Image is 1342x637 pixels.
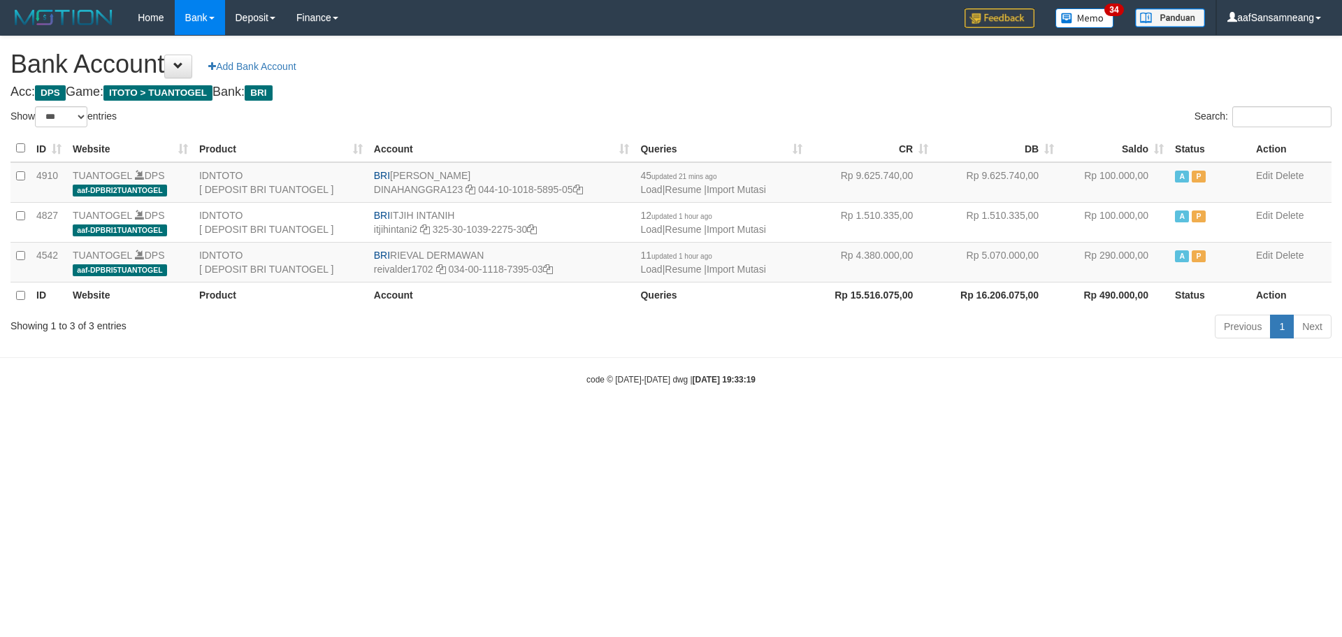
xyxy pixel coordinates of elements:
[707,264,766,275] a: Import Mutasi
[665,184,701,195] a: Resume
[651,252,712,260] span: updated 1 hour ago
[67,135,194,162] th: Website: activate to sort column ascending
[10,85,1332,99] h4: Acc: Game: Bank:
[420,224,430,235] a: Copy itjihintani2 to clipboard
[368,202,635,242] td: ITJIH INTANIH 325-30-1039-2275-30
[707,224,766,235] a: Import Mutasi
[1060,202,1169,242] td: Rp 100.000,00
[374,224,417,235] a: itjihintani2
[527,224,537,235] a: Copy 325301039227530 to clipboard
[808,282,934,309] th: Rp 15.516.075,00
[640,210,712,221] span: 12
[194,282,368,309] th: Product
[194,162,368,203] td: IDNTOTO [ DEPOSIT BRI TUANTOGEL ]
[1195,106,1332,127] label: Search:
[640,170,765,195] span: | |
[194,242,368,282] td: IDNTOTO [ DEPOSIT BRI TUANTOGEL ]
[965,8,1034,28] img: Feedback.jpg
[103,85,212,101] span: ITOTO > TUANTOGEL
[1135,8,1205,27] img: panduan.png
[1192,250,1206,262] span: Paused
[651,213,712,220] span: updated 1 hour ago
[640,170,716,181] span: 45
[1256,210,1273,221] a: Edit
[934,162,1060,203] td: Rp 9.625.740,00
[194,202,368,242] td: IDNTOTO [ DEPOSIT BRI TUANTOGEL ]
[934,242,1060,282] td: Rp 5.070.000,00
[73,185,167,196] span: aaf-DPBRI2TUANTOGEL
[31,202,67,242] td: 4827
[693,375,756,385] strong: [DATE] 19:33:19
[374,170,390,181] span: BRI
[67,202,194,242] td: DPS
[374,250,390,261] span: BRI
[73,250,132,261] a: TUANTOGEL
[640,250,712,261] span: 11
[640,250,765,275] span: | |
[1276,210,1304,221] a: Delete
[31,135,67,162] th: ID: activate to sort column ascending
[1060,162,1169,203] td: Rp 100.000,00
[1175,250,1189,262] span: Active
[368,162,635,203] td: [PERSON_NAME] 044-10-1018-5895-05
[934,202,1060,242] td: Rp 1.510.335,00
[1276,170,1304,181] a: Delete
[199,55,305,78] a: Add Bank Account
[1250,282,1332,309] th: Action
[1104,3,1123,16] span: 34
[10,106,117,127] label: Show entries
[73,224,167,236] span: aaf-DPBRI1TUANTOGEL
[436,264,446,275] a: Copy reivalder1702 to clipboard
[1169,135,1250,162] th: Status
[1192,171,1206,182] span: Paused
[1270,315,1294,338] a: 1
[1060,282,1169,309] th: Rp 490.000,00
[67,242,194,282] td: DPS
[368,135,635,162] th: Account: activate to sort column ascending
[374,184,463,195] a: DINAHANGGRA123
[1175,210,1189,222] span: Active
[665,264,701,275] a: Resume
[1232,106,1332,127] input: Search:
[10,50,1332,78] h1: Bank Account
[934,135,1060,162] th: DB: activate to sort column ascending
[1055,8,1114,28] img: Button%20Memo.svg
[73,264,167,276] span: aaf-DPBRI5TUANTOGEL
[640,224,662,235] a: Load
[808,242,934,282] td: Rp 4.380.000,00
[635,282,808,309] th: Queries
[67,282,194,309] th: Website
[1276,250,1304,261] a: Delete
[194,135,368,162] th: Product: activate to sort column ascending
[640,184,662,195] a: Load
[374,264,433,275] a: reivalder1702
[10,7,117,28] img: MOTION_logo.png
[651,173,716,180] span: updated 21 mins ago
[808,135,934,162] th: CR: activate to sort column ascending
[808,162,934,203] td: Rp 9.625.740,00
[640,264,662,275] a: Load
[1250,135,1332,162] th: Action
[368,282,635,309] th: Account
[1192,210,1206,222] span: Paused
[73,210,132,221] a: TUANTOGEL
[1215,315,1271,338] a: Previous
[1169,282,1250,309] th: Status
[245,85,272,101] span: BRI
[573,184,583,195] a: Copy 044101018589505 to clipboard
[808,202,934,242] td: Rp 1.510.335,00
[466,184,475,195] a: Copy DINAHANGGRA123 to clipboard
[1256,170,1273,181] a: Edit
[665,224,701,235] a: Resume
[31,282,67,309] th: ID
[31,162,67,203] td: 4910
[67,162,194,203] td: DPS
[31,242,67,282] td: 4542
[1060,242,1169,282] td: Rp 290.000,00
[640,210,765,235] span: | |
[35,106,87,127] select: Showentries
[543,264,553,275] a: Copy 034001118739503 to clipboard
[368,242,635,282] td: RIEVAL DERMAWAN 034-00-1118-7395-03
[1060,135,1169,162] th: Saldo: activate to sort column ascending
[73,170,132,181] a: TUANTOGEL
